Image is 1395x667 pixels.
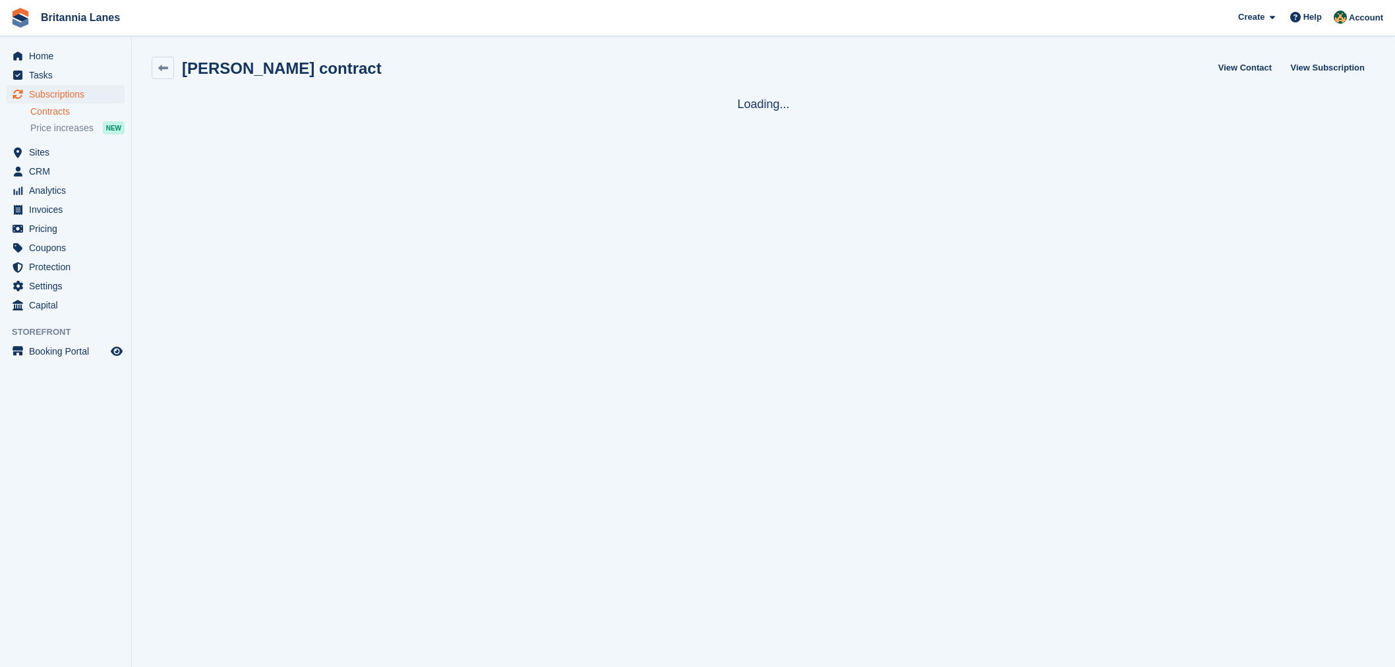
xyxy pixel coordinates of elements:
[29,219,108,238] span: Pricing
[12,326,131,339] span: Storefront
[1303,11,1322,24] span: Help
[29,85,108,103] span: Subscriptions
[7,200,125,219] a: menu
[7,85,125,103] a: menu
[36,7,125,28] a: Britannia Lanes
[29,143,108,161] span: Sites
[29,239,108,257] span: Coupons
[7,66,125,84] a: menu
[1238,11,1264,24] span: Create
[29,181,108,200] span: Analytics
[29,200,108,219] span: Invoices
[29,47,108,65] span: Home
[7,143,125,161] a: menu
[29,162,108,181] span: CRM
[1213,57,1277,78] a: View Contact
[29,66,108,84] span: Tasks
[29,342,108,361] span: Booking Portal
[1349,11,1383,24] span: Account
[7,296,125,314] a: menu
[7,162,125,181] a: menu
[1286,57,1370,78] a: View Subscription
[30,105,125,118] a: Contracts
[1334,11,1347,24] img: Nathan Kellow
[152,95,1375,113] div: Loading...
[30,122,94,134] span: Price increases
[7,219,125,238] a: menu
[7,181,125,200] a: menu
[109,343,125,359] a: Preview store
[7,47,125,65] a: menu
[7,342,125,361] a: menu
[7,239,125,257] a: menu
[29,258,108,276] span: Protection
[103,121,125,134] div: NEW
[7,258,125,276] a: menu
[11,8,30,28] img: stora-icon-8386f47178a22dfd0bd8f6a31ec36ba5ce8667c1dd55bd0f319d3a0aa187defe.svg
[29,296,108,314] span: Capital
[7,277,125,295] a: menu
[29,277,108,295] span: Settings
[182,59,382,77] h2: [PERSON_NAME] contract
[30,121,125,135] a: Price increases NEW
